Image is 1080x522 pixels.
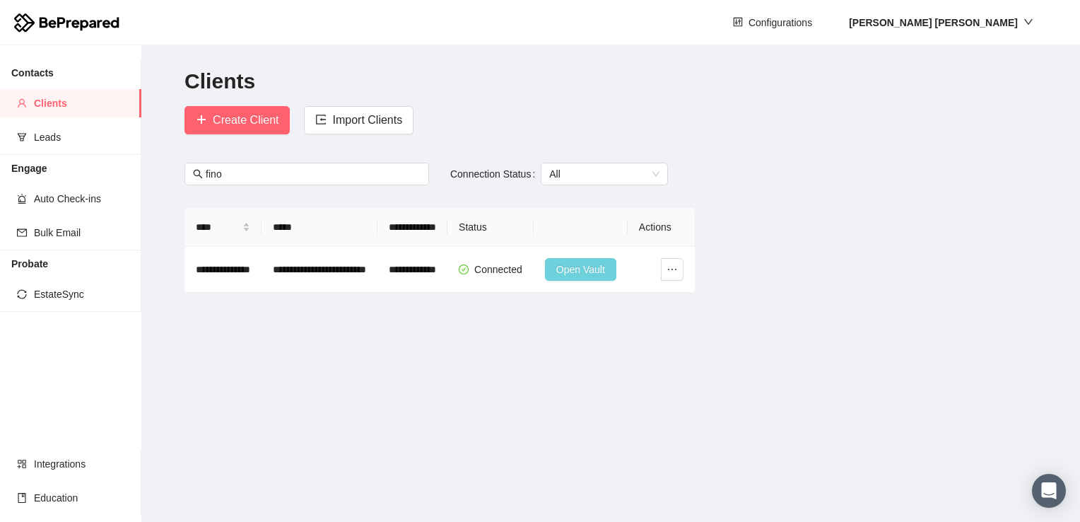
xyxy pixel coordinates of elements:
[34,123,130,151] span: Leads
[193,169,203,179] span: search
[34,484,130,512] span: Education
[545,258,616,281] button: Open Vault
[459,265,469,274] span: check-circle
[17,493,27,503] span: book
[1032,474,1066,508] div: Open Intercom Messenger
[184,208,262,247] th: Name
[722,11,823,34] button: controlConfigurations
[206,166,421,182] input: Search by first name, last name, email or mobile number
[849,17,1018,28] strong: [PERSON_NAME] [PERSON_NAME]
[34,450,130,478] span: Integrations
[17,289,27,299] span: sync
[11,163,47,174] strong: Engage
[838,11,1045,34] button: [PERSON_NAME] [PERSON_NAME]
[733,17,743,28] span: control
[556,262,605,277] span: Open Vault
[661,258,683,281] button: ellipsis
[549,163,659,185] span: All
[34,185,130,213] span: Auto Check-ins
[213,111,278,129] span: Create Client
[450,163,541,185] label: Connection Status
[34,89,130,117] span: Clients
[1023,17,1033,27] span: down
[474,264,522,275] span: Connected
[184,106,290,134] button: plusCreate Client
[34,280,130,308] span: EstateSync
[749,15,812,30] span: Configurations
[34,219,130,247] span: Bulk Email
[17,98,27,108] span: user
[11,67,54,79] strong: Contacts
[17,132,27,142] span: funnel-plot
[11,258,48,269] strong: Probate
[196,114,207,127] span: plus
[628,208,695,247] th: Actions
[17,194,27,204] span: alert
[17,228,27,238] span: mail
[184,67,1037,96] h2: Clients
[332,111,402,129] span: Import Clients
[17,459,27,469] span: appstore-add
[315,114,327,127] span: import
[304,106,413,134] button: importImport Clients
[662,264,683,275] span: ellipsis
[447,208,534,247] th: Status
